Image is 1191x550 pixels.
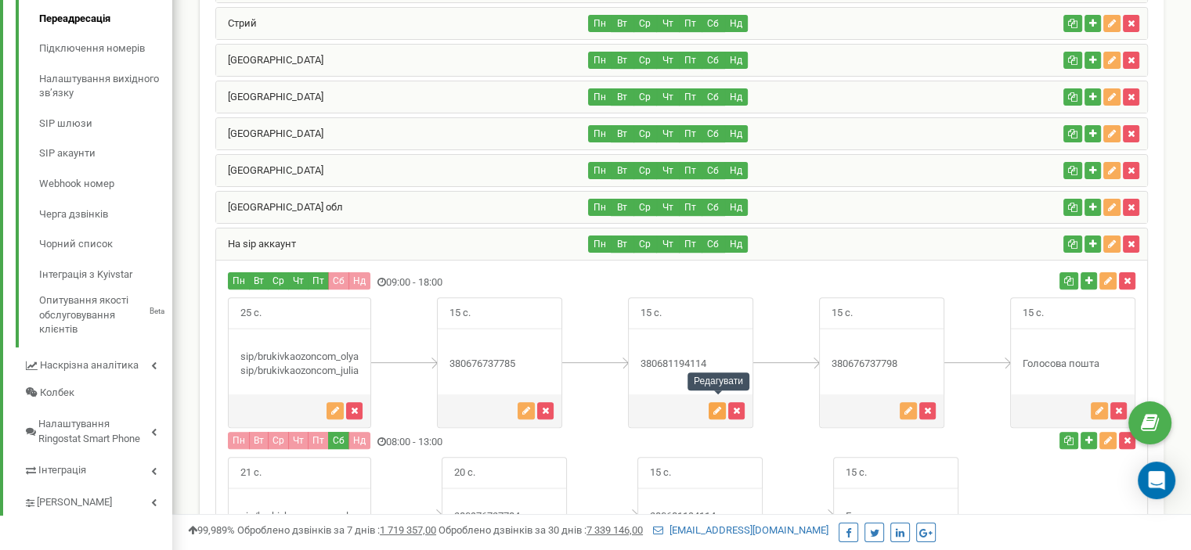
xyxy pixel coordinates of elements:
button: Пт [308,272,329,289]
button: Сб [702,15,725,32]
div: sip/brukivkaozoncom_olya [229,509,370,524]
div: 380681194114 [638,509,762,524]
span: [PERSON_NAME] [37,495,112,510]
button: Вт [611,52,634,69]
span: Інтеграція [38,463,86,478]
button: Ср [633,15,657,32]
div: 09:00 - 18:00 [216,272,837,293]
div: 380681194114 [629,357,752,372]
button: Вт [611,162,634,179]
span: Оброблено дзвінків за 30 днів : [439,524,643,536]
span: 15 с. [834,458,879,488]
a: Підключення номерів [39,34,172,64]
button: Пт [679,88,702,106]
button: Чт [656,125,680,142]
span: Колбек [40,386,74,401]
button: Ср [633,125,657,142]
button: Пт [679,235,702,253]
button: Пн [588,52,612,69]
a: Інтеграція [23,452,172,484]
button: Нд [724,52,748,69]
a: Webhook номер [39,169,172,200]
div: 380676737798 [820,357,944,372]
button: Чт [656,162,680,179]
button: Вт [249,432,269,449]
button: Чт [656,235,680,253]
button: Ср [633,162,657,179]
button: Вт [611,235,634,253]
span: Оброблено дзвінків за 7 днів : [237,524,436,536]
span: 15 с. [438,298,482,329]
a: Наскрізна аналітика [23,347,172,379]
button: Ср [633,199,657,216]
span: Наскрізна аналітика [40,358,139,373]
a: SIP акаунти [39,138,172,169]
button: Ср [268,272,289,289]
button: Нд [724,88,748,106]
button: Чт [656,15,680,32]
div: Редагувати [688,372,749,390]
button: Нд [724,235,748,253]
button: Нд [348,272,370,289]
button: Вт [611,125,634,142]
a: [EMAIL_ADDRESS][DOMAIN_NAME] [653,524,828,536]
button: Ср [633,52,657,69]
button: Пт [679,162,702,179]
div: 380976737784 [442,509,566,524]
a: [GEOGRAPHIC_DATA] [216,54,323,66]
button: Ср [633,88,657,106]
button: Сб [702,52,725,69]
button: Сб [702,88,725,106]
button: Пн [588,125,612,142]
span: 15 с. [1011,298,1056,329]
span: 99,989% [188,524,235,536]
button: Сб [702,125,725,142]
span: 21 с. [229,458,273,488]
button: Вт [611,15,634,32]
button: Чт [288,432,309,449]
a: Налаштування Ringostat Smart Phone [23,406,172,452]
span: Налаштування Ringostat Smart Phone [38,417,151,446]
u: 7 339 146,00 [586,524,643,536]
button: Сб [702,235,725,253]
button: Нд [724,15,748,32]
button: Пт [679,52,702,69]
button: Вт [611,88,634,106]
a: [GEOGRAPHIC_DATA] [216,164,323,176]
button: Пн [588,235,612,253]
button: Пн [588,15,612,32]
a: Колбек [23,379,172,407]
span: 15 с. [638,458,683,488]
span: 20 с. [442,458,487,488]
button: Вт [611,199,634,216]
a: [GEOGRAPHIC_DATA] [216,91,323,102]
div: Open Intercom Messenger [1138,462,1175,499]
button: Нд [724,125,748,142]
button: Пн [588,162,612,179]
u: 1 719 357,00 [380,524,436,536]
button: Пт [679,199,702,216]
div: 380676737785 [438,357,561,372]
button: Сб [328,272,349,289]
a: Чорний список [39,229,172,260]
div: Голосова пошта [834,509,958,524]
button: Пт [308,432,329,449]
button: Пн [588,199,612,216]
a: Інтеграція з Kyivstar [39,260,172,290]
button: Чт [656,52,680,69]
button: Нд [724,162,748,179]
span: 15 с. [629,298,673,329]
button: Нд [724,199,748,216]
button: Чт [656,199,680,216]
a: На sip аккаунт [216,238,296,250]
button: Пн [228,272,250,289]
button: Сб [328,432,349,449]
button: Чт [288,272,309,289]
button: Пн [228,432,250,449]
div: 08:00 - 13:00 [216,432,837,453]
a: [GEOGRAPHIC_DATA] [216,128,323,139]
button: Ср [268,432,289,449]
button: Сб [702,199,725,216]
button: Чт [656,88,680,106]
span: 25 с. [229,298,273,329]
